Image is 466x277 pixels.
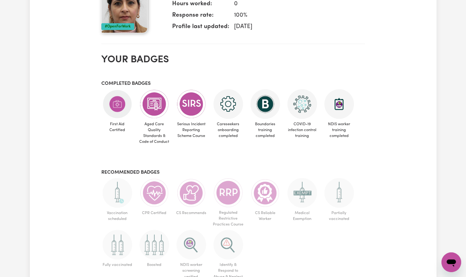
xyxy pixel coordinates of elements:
img: Care and support worker has received booster dose of COVID-19 vaccination [140,230,169,259]
img: Care and support worker has received 2 doses of COVID-19 vaccine [103,230,132,259]
dt: Profile last updated: [172,23,229,34]
h3: Recommended badges [101,170,365,176]
span: CS Reliable Worker [249,208,281,224]
img: CS Academy: Serious Incident Reporting Scheme course completed [176,89,206,119]
img: Care worker is most reliable worker [250,178,280,208]
span: Regulated Restrictive Practices Course [212,207,244,230]
img: CS Academy: COVID-19 Infection Control Training course completed [287,89,317,119]
h3: Completed badges [101,81,365,87]
span: Partially vaccinated [323,208,355,224]
span: First Aid Certified [101,119,133,135]
span: Boundaries training completed [249,119,281,142]
img: Worker has a medical exemption and cannot receive COVID-19 vaccine [287,178,317,208]
span: Careseekers onboarding completed [212,119,244,142]
span: COVID-19 infection control training [286,119,318,142]
dt: Response rate: [172,11,229,23]
span: Medical Exemption [286,208,318,224]
div: #OpenForWork [101,23,134,30]
span: CS Recommends [175,208,207,218]
img: Care and support worker has booked an appointment and is waiting for the first dose of the COVID-... [103,178,132,208]
dd: 100 % [229,11,360,20]
span: Aged Care Quality Standards & Code of Conduct [138,119,170,147]
img: Care worker is recommended by Careseekers [176,178,206,208]
span: NDIS worker training completed [323,119,355,142]
span: Vaccination scheduled [101,208,133,224]
img: Care and support worker has received 1 dose of the COVID-19 vaccine [324,178,354,208]
span: Fully vaccinated [101,259,133,270]
span: Serious Incident Reporting Scheme Course [175,119,207,142]
dd: [DATE] [229,23,360,31]
h2: Your badges [101,54,365,66]
img: Care and support worker has completed CPR Certification [140,178,169,208]
img: CS Academy: Identify & Respond to Abuse & Neglect in Aged & Disability course completed [213,230,243,259]
img: Care and support worker has completed First Aid Certification [103,89,132,119]
span: Boosted [138,259,170,270]
iframe: Button to launch messaging window, conversation in progress [441,252,461,272]
img: CS Academy: Regulated Restrictive Practices course completed [213,178,243,207]
img: CS Academy: Aged Care Quality Standards & Code of Conduct course completed [140,89,169,119]
img: CS Academy: Introduction to NDIS Worker Training course completed [324,89,354,119]
img: NDIS Worker Screening Verified [176,230,206,259]
img: CS Academy: Careseekers Onboarding course completed [213,89,243,119]
span: CPR Certified [138,208,170,218]
img: CS Academy: Boundaries in care and support work course completed [250,89,280,119]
